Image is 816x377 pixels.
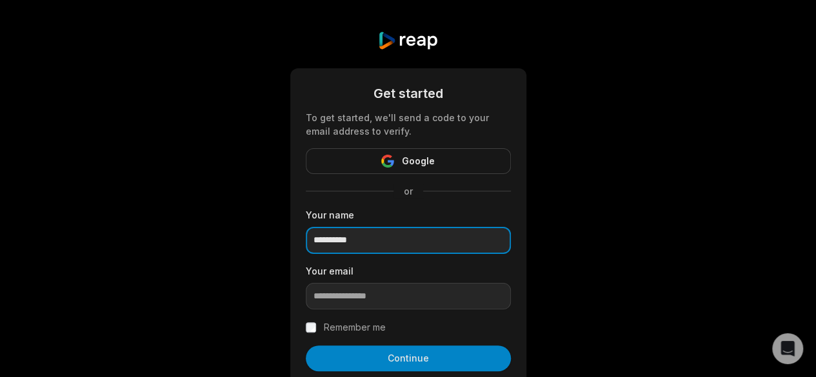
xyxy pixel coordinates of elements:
[306,148,511,174] button: Google
[324,320,386,335] label: Remember me
[306,264,511,278] label: Your email
[306,111,511,138] div: To get started, we'll send a code to your email address to verify.
[306,208,511,222] label: Your name
[377,31,439,50] img: reap
[402,153,435,169] span: Google
[306,84,511,103] div: Get started
[772,333,803,364] div: Open Intercom Messenger
[306,345,511,371] button: Continue
[393,184,423,198] span: or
